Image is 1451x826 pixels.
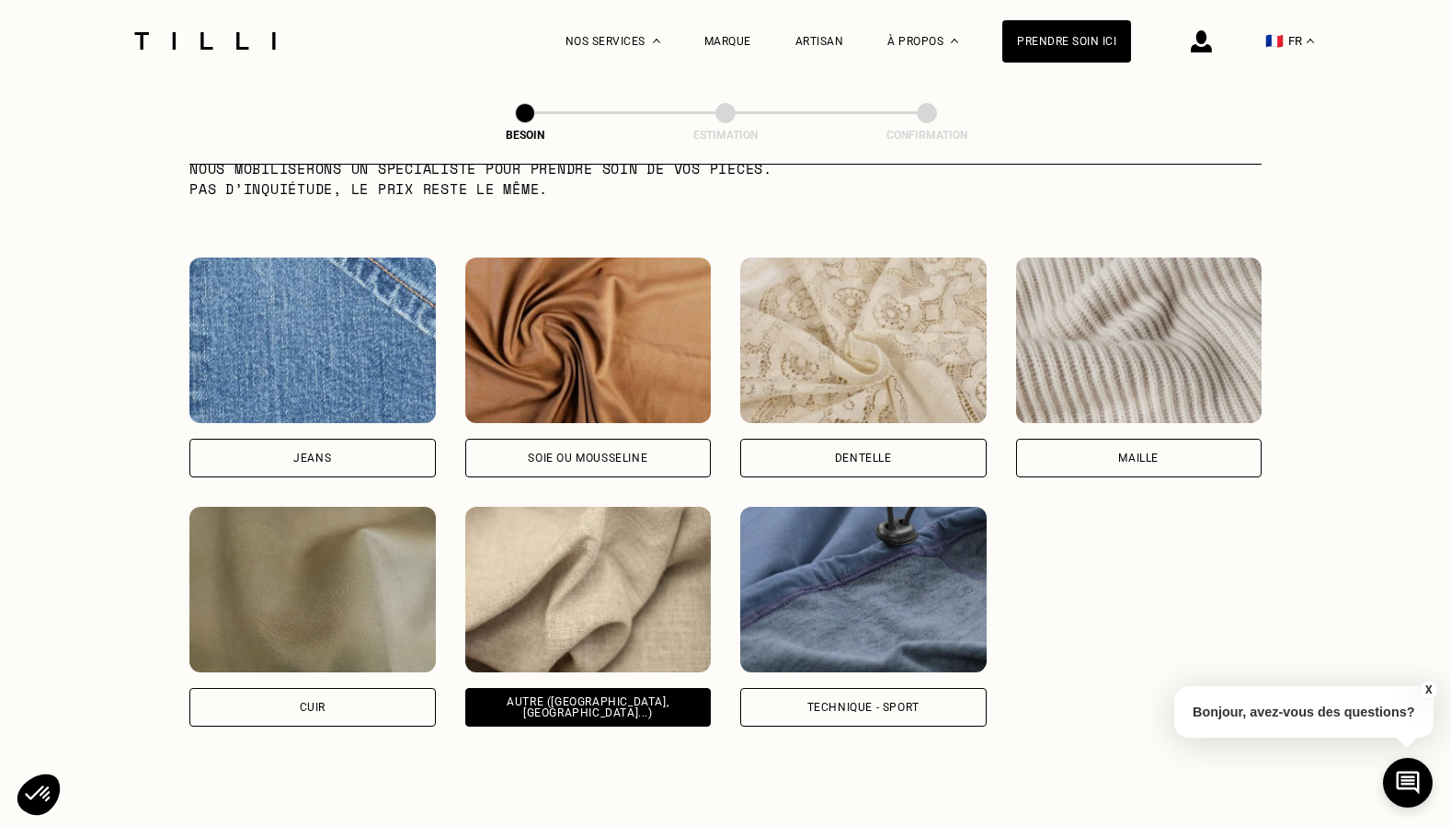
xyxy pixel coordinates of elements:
[951,39,958,43] img: Menu déroulant à propos
[300,702,326,713] div: Cuir
[528,453,647,464] div: Soie ou mousseline
[1174,686,1434,738] p: Bonjour, avez-vous des questions?
[1307,39,1314,43] img: menu déroulant
[740,258,987,423] img: Tilli retouche vos vêtements en Dentelle
[433,129,617,142] div: Besoin
[1002,20,1131,63] a: Prendre soin ici
[807,702,920,713] div: Technique - Sport
[704,35,751,48] a: Marque
[1265,32,1284,50] span: 🇫🇷
[653,39,660,43] img: Menu déroulant
[740,507,987,672] img: Tilli retouche vos vêtements en Technique - Sport
[835,129,1019,142] div: Confirmation
[128,32,282,50] img: Logo du service de couturière Tilli
[189,258,436,423] img: Tilli retouche vos vêtements en Jeans
[189,507,436,672] img: Tilli retouche vos vêtements en Cuir
[465,258,712,423] img: Tilli retouche vos vêtements en Soie ou mousseline
[634,129,817,142] div: Estimation
[835,453,892,464] div: Dentelle
[465,507,712,672] img: Tilli retouche vos vêtements en Autre (coton, jersey...)
[795,35,844,48] a: Artisan
[1419,680,1437,700] button: X
[293,453,331,464] div: Jeans
[1191,30,1212,52] img: icône connexion
[481,696,696,718] div: Autre ([GEOGRAPHIC_DATA], [GEOGRAPHIC_DATA]...)
[1118,453,1159,464] div: Maille
[1016,258,1262,423] img: Tilli retouche vos vêtements en Maille
[189,138,981,199] p: Certaines matières nécessitent un savoir-faire et des outils spécifiques. Si besoin, nous mobilis...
